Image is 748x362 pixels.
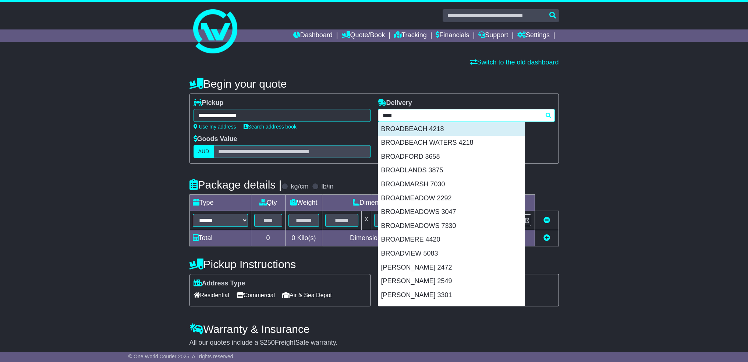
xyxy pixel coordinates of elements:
[251,195,285,211] td: Qty
[128,354,235,359] span: © One World Courier 2025. All rights reserved.
[189,339,559,347] div: All our quotes include a $ FreightSafe warranty.
[378,178,525,191] div: BROADMARSH 7030
[378,136,525,150] div: BROADBEACH WATERS 4218
[378,302,525,316] div: [PERSON_NAME] 4380
[378,288,525,302] div: [PERSON_NAME] 3301
[378,150,525,164] div: BROADFORD 3658
[543,234,550,242] a: Add new item
[194,135,237,143] label: Goods Value
[189,258,371,270] h4: Pickup Instructions
[478,29,508,42] a: Support
[394,29,426,42] a: Tracking
[293,29,333,42] a: Dashboard
[378,191,525,205] div: BROADMEADOW 2292
[543,217,550,224] a: Remove this item
[244,124,297,130] a: Search address book
[291,234,295,242] span: 0
[378,274,525,288] div: [PERSON_NAME] 2549
[378,109,555,122] typeahead: Please provide city
[285,230,322,246] td: Kilo(s)
[378,205,525,219] div: BROADMEADOWS 3047
[322,230,459,246] td: Dimensions in Centimetre(s)
[517,29,550,42] a: Settings
[189,78,559,90] h4: Begin your quote
[362,211,371,230] td: x
[194,99,224,107] label: Pickup
[341,29,385,42] a: Quote/Book
[189,323,559,335] h4: Warranty & Insurance
[378,233,525,247] div: BROADMERE 4420
[189,195,251,211] td: Type
[436,29,469,42] a: Financials
[264,339,275,346] span: 250
[378,219,525,233] div: BROADMEADOWS 7330
[282,289,332,301] span: Air & Sea Depot
[237,289,275,301] span: Commercial
[378,99,412,107] label: Delivery
[194,145,214,158] label: AUD
[194,280,245,288] label: Address Type
[194,289,229,301] span: Residential
[251,230,285,246] td: 0
[378,164,525,178] div: BROADLANDS 3875
[378,261,525,275] div: [PERSON_NAME] 2472
[470,59,559,66] a: Switch to the old dashboard
[189,179,282,191] h4: Package details |
[378,122,525,136] div: BROADBEACH 4218
[291,183,308,191] label: kg/cm
[321,183,333,191] label: lb/in
[378,247,525,261] div: BROADVIEW 5083
[285,195,322,211] td: Weight
[322,195,459,211] td: Dimensions (L x W x H)
[194,124,236,130] a: Use my address
[189,230,251,246] td: Total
